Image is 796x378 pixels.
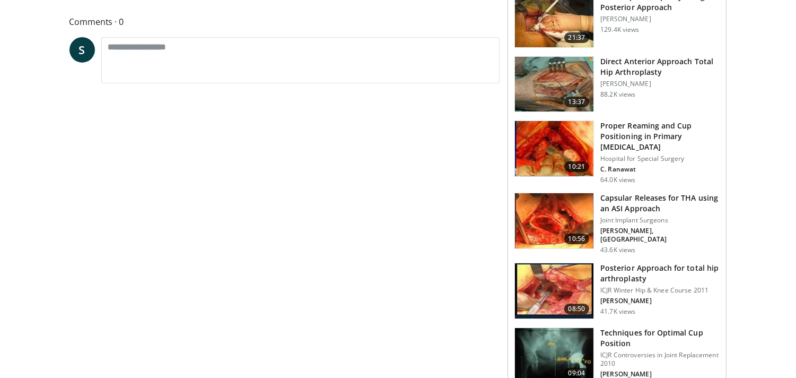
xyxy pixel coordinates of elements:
p: Joint Implant Surgeons [600,216,720,225]
a: 10:56 Capsular Releases for THA using an ASI Approach Joint Implant Surgeons [PERSON_NAME], [GEOG... [514,193,720,254]
p: ICJR Winter Hip & Knee Course 2011 [600,286,720,295]
h3: Direct Anterior Approach Total Hip Arthroplasty [600,56,720,78]
p: ICJR Controversies in Joint Replacement 2010 [600,351,720,368]
img: 9ceeadf7-7a50-4be6-849f-8c42a554e74d.150x105_q85_crop-smart_upscale.jpg [515,121,593,176]
span: 08:50 [564,304,590,314]
p: [PERSON_NAME], [GEOGRAPHIC_DATA] [600,227,720,244]
span: 21:37 [564,32,590,43]
p: 88.2K views [600,90,635,99]
img: 297873_0003_1.png.150x105_q85_crop-smart_upscale.jpg [515,263,593,319]
h3: Capsular Releases for THA using an ASI Approach [600,193,720,214]
p: 64.0K views [600,176,635,184]
h3: Proper Reaming and Cup Positioning in Primary [MEDICAL_DATA] [600,121,720,152]
span: 13:37 [564,97,590,107]
img: 314571_3.png.150x105_q85_crop-smart_upscale.jpg [515,193,593,248]
h3: Posterior Approach for total hip arthroplasty [600,263,720,284]
p: 129.4K views [600,25,639,34]
p: Hospital for Special Surgery [600,154,720,163]
p: [PERSON_NAME] [600,15,720,23]
p: 43.6K views [600,246,635,254]
span: 10:21 [564,161,590,172]
span: Comments 0 [69,15,500,29]
p: [PERSON_NAME] [600,297,720,305]
p: [PERSON_NAME] [600,80,720,88]
span: 10:56 [564,234,590,244]
img: 294118_0000_1.png.150x105_q85_crop-smart_upscale.jpg [515,57,593,112]
a: 13:37 Direct Anterior Approach Total Hip Arthroplasty [PERSON_NAME] 88.2K views [514,56,720,113]
p: C. Ranawat [600,165,720,174]
a: S [69,37,95,63]
a: 10:21 Proper Reaming and Cup Positioning in Primary [MEDICAL_DATA] Hospital for Special Surgery C... [514,121,720,184]
p: 41.7K views [600,307,635,316]
a: 08:50 Posterior Approach for total hip arthroplasty ICJR Winter Hip & Knee Course 2011 [PERSON_NA... [514,263,720,319]
h3: Techniques for Optimal Cup Position [600,328,720,349]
